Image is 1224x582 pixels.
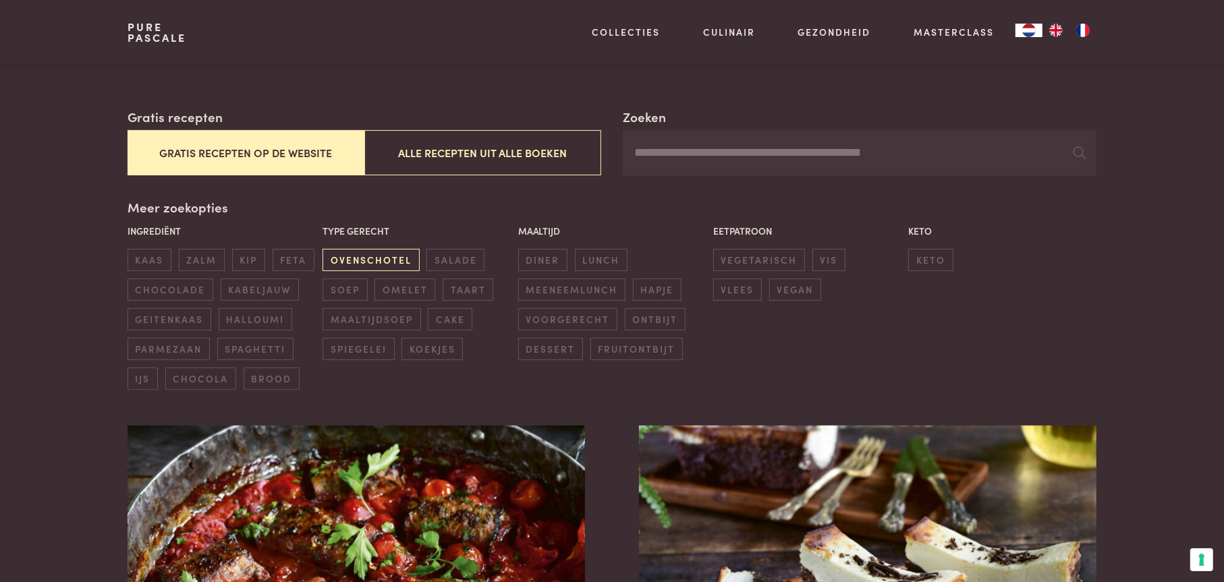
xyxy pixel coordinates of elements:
span: keto [908,249,953,271]
span: lunch [575,249,628,271]
span: omelet [374,279,435,301]
span: kaas [128,249,171,271]
span: chocola [165,368,236,390]
p: Eetpatroon [713,224,901,238]
span: chocolade [128,279,213,301]
span: brood [244,368,300,390]
span: diner [518,249,567,271]
button: Gratis recepten op de website [128,130,364,175]
a: Gezondheid [798,25,871,39]
button: Uw voorkeuren voor toestemming voor trackingtechnologieën [1190,548,1213,571]
span: koekjes [401,338,463,360]
a: NL [1016,24,1042,37]
span: zalm [179,249,225,271]
span: kabeljauw [221,279,299,301]
span: ontbijt [625,308,686,330]
span: maaltijdsoep [323,308,420,330]
a: Masterclass [914,25,994,39]
span: voorgerecht [518,308,617,330]
span: spiegelei [323,338,394,360]
span: meeneemlunch [518,279,625,301]
span: parmezaan [128,338,210,360]
a: PurePascale [128,22,186,43]
p: Maaltijd [518,224,706,238]
span: ijs [128,368,158,390]
aside: Language selected: Nederlands [1016,24,1096,37]
label: Zoeken [623,107,666,127]
span: ovenschotel [323,249,419,271]
span: vlees [713,279,762,301]
span: vegan [769,279,821,301]
span: salade [426,249,484,271]
a: EN [1042,24,1069,37]
span: kip [232,249,265,271]
div: Language [1016,24,1042,37]
a: Culinair [703,25,755,39]
span: geitenkaas [128,308,211,330]
span: halloumi [219,308,292,330]
span: dessert [518,338,583,360]
ul: Language list [1042,24,1096,37]
span: feta [273,249,314,271]
label: Gratis recepten [128,107,223,127]
span: vis [812,249,845,271]
a: Collecties [592,25,660,39]
span: vegetarisch [713,249,805,271]
span: hapje [633,279,681,301]
p: Ingrediënt [128,224,316,238]
button: Alle recepten uit alle boeken [364,130,601,175]
span: soep [323,279,367,301]
p: Keto [908,224,1096,238]
span: fruitontbijt [590,338,683,360]
p: Type gerecht [323,224,511,238]
span: spaghetti [217,338,294,360]
a: FR [1069,24,1096,37]
span: cake [428,308,472,330]
span: taart [443,279,493,301]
